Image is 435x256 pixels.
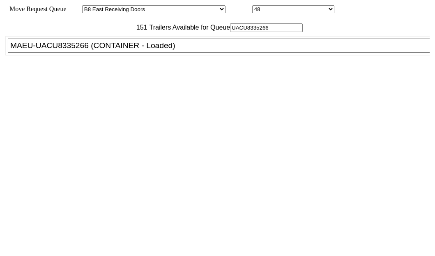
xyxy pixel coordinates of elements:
[5,5,67,12] span: Move Request Queue
[132,24,147,31] span: 151
[147,24,230,31] span: Trailers Available for Queue
[10,41,435,50] div: MAEU-UACU8335266 (CONTAINER - Loaded)
[227,5,251,12] span: Location
[68,5,81,12] span: Area
[230,23,303,32] input: Filter Available Trailers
